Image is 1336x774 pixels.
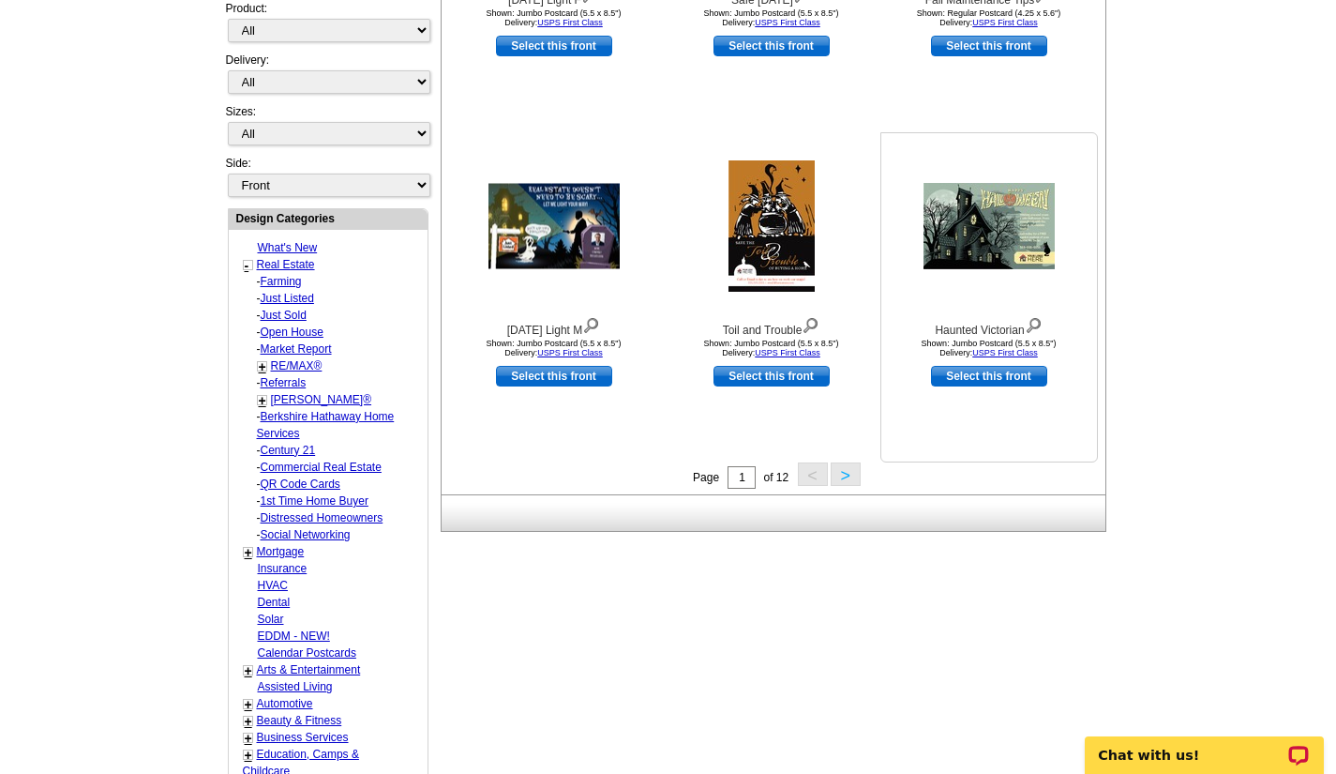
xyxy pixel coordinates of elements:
img: view design details [582,313,600,334]
a: Solar [258,613,284,626]
div: - [243,408,426,442]
a: use this design [496,36,612,56]
a: Century 21 [261,444,316,457]
a: Berkshire Hathaway Home Services [257,410,395,440]
a: use this design [496,366,612,387]
a: Commercial Real Estate [261,461,382,474]
a: + [245,663,252,678]
a: USPS First Class [537,348,603,357]
a: 1st Time Home Buyer [261,494,368,508]
a: Insurance [258,562,308,575]
a: [PERSON_NAME]® [271,393,372,406]
img: Haunted Victorian [923,183,1055,269]
div: - [243,493,426,509]
a: EDDM - NEW! [258,630,330,643]
div: Side: [226,155,428,199]
div: - [243,442,426,459]
a: + [245,714,252,729]
a: Beauty & Fitness [257,714,342,727]
div: - [243,459,426,476]
a: + [259,359,266,374]
a: Calendar Postcards [258,646,356,660]
div: - [243,324,426,341]
a: Referrals [261,376,307,389]
div: Delivery: [226,52,428,103]
div: Shown: Jumbo Postcard (5.5 x 8.5") Delivery: [668,339,875,357]
div: - [243,476,426,493]
a: Distressed Homeowners [261,511,383,524]
a: Automotive [257,697,313,710]
a: - [245,258,249,273]
div: Haunted Victorian [886,313,1092,339]
a: USPS First Class [972,348,1038,357]
a: + [245,731,252,746]
img: view design details [802,313,819,334]
a: + [245,697,252,712]
a: + [259,393,266,408]
div: Shown: Jumbo Postcard (5.5 x 8.5") Delivery: [668,8,875,27]
img: Toil and Trouble [728,160,815,292]
button: > [831,463,861,486]
iframe: LiveChat chat widget [1073,715,1336,774]
span: of 12 [763,471,788,484]
div: - [243,307,426,324]
div: Shown: Jumbo Postcard (5.5 x 8.5") Delivery: [451,8,657,27]
a: + [245,748,252,763]
a: use this design [931,36,1047,56]
a: Social Networking [261,528,351,541]
a: HVAC [258,579,288,592]
button: < [798,463,828,486]
a: USPS First Class [537,18,603,27]
a: Just Listed [261,292,314,305]
div: - [243,526,426,543]
a: Business Services [257,731,349,744]
a: Dental [258,596,291,609]
a: USPS First Class [972,18,1038,27]
a: Mortgage [257,545,305,558]
a: Arts & Entertainment [257,663,361,676]
img: Halloween Light M [488,184,620,269]
a: Assisted Living [258,680,333,693]
div: Sizes: [226,103,428,155]
a: QR Code Cards [261,478,340,491]
a: RE/MAX® [271,359,323,372]
a: Open House [261,326,323,339]
a: Just Sold [261,309,307,322]
div: - [243,273,426,290]
div: Shown: Jumbo Postcard (5.5 x 8.5") Delivery: [886,339,1092,357]
a: + [245,545,252,560]
a: Real Estate [257,258,315,271]
div: - [243,341,426,357]
div: [DATE] Light M [451,313,657,339]
a: USPS First Class [755,18,820,27]
span: Page [693,471,719,484]
div: Shown: Regular Postcard (4.25 x 5.6") Delivery: [886,8,1092,27]
a: use this design [713,36,830,56]
div: Shown: Jumbo Postcard (5.5 x 8.5") Delivery: [451,339,657,357]
img: view design details [1025,313,1043,334]
a: USPS First Class [755,348,820,357]
div: Toil and Trouble [668,313,875,339]
div: - [243,509,426,526]
div: - [243,290,426,307]
a: use this design [713,366,830,387]
a: Farming [261,275,302,288]
a: What's New [258,241,318,254]
div: Design Categories [229,209,428,227]
a: use this design [931,366,1047,387]
div: - [243,374,426,391]
a: Market Report [261,342,332,356]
